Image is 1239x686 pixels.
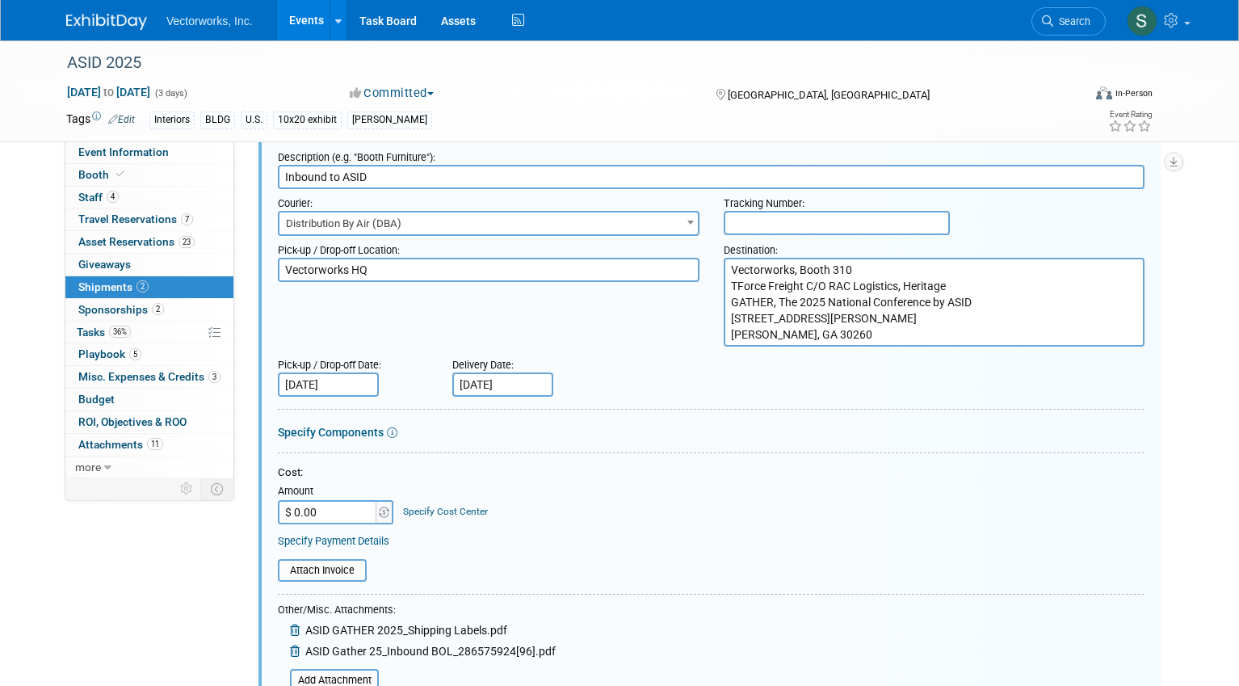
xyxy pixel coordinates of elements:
[173,478,201,499] td: Personalize Event Tab Strip
[208,371,220,383] span: 3
[65,366,233,388] a: Misc. Expenses & Credits3
[65,322,233,343] a: Tasks36%
[65,276,233,298] a: Shipments2
[1115,87,1153,99] div: In-Person
[452,351,651,372] div: Delivery Date:
[278,484,395,500] div: Amount
[66,85,151,99] span: [DATE] [DATE]
[178,236,195,248] span: 23
[101,86,116,99] span: to
[278,236,699,258] div: Pick-up / Drop-off Location:
[129,348,141,360] span: 5
[65,187,233,208] a: Staff4
[278,143,1144,165] div: Description (e.g. "Booth Furniture"):
[107,191,119,203] span: 4
[241,112,267,128] div: U.S.
[78,191,119,204] span: Staff
[65,343,233,365] a: Playbook5
[78,303,164,316] span: Sponsorships
[166,15,253,27] span: Vectorworks, Inc.
[278,465,1144,481] div: Cost:
[1031,7,1106,36] a: Search
[153,88,187,99] span: (3 days)
[305,624,507,637] span: ASID GATHER 2025_Shipping Labels.pdf
[77,326,131,339] span: Tasks
[152,303,164,315] span: 2
[147,438,163,450] span: 11
[136,280,149,292] span: 2
[305,645,556,658] span: ASID Gather 25_Inbound BOL_286575924[96].pdf
[278,189,699,211] div: Courier:
[1108,111,1152,119] div: Event Rating
[78,415,187,428] span: ROI, Objectives & ROO
[66,111,135,129] td: Tags
[65,231,233,253] a: Asset Reservations23
[65,411,233,433] a: ROI, Objectives & ROO
[1127,6,1157,36] img: Sarah Angley
[65,434,233,456] a: Attachments11
[278,211,699,236] span: Distribution By Air (DBA)
[78,393,115,406] span: Budget
[724,236,1145,258] div: Destination:
[273,112,342,128] div: 10x20 exhibit
[65,299,233,321] a: Sponsorships2
[728,89,930,101] span: [GEOGRAPHIC_DATA], [GEOGRAPHIC_DATA]
[78,213,193,225] span: Travel Reservations
[109,326,131,338] span: 36%
[278,258,699,282] textarea: Vectorworks HQ
[279,213,698,235] span: Distribution By Air (DBA)
[9,6,843,38] body: Rich Text Area. Press ALT-0 for help.
[108,114,135,125] a: Edit
[65,389,233,410] a: Budget
[181,213,193,225] span: 7
[78,145,169,158] span: Event Information
[65,457,233,478] a: more
[116,170,124,179] i: Booth reservation complete
[78,370,220,383] span: Misc. Expenses & Credits
[75,461,101,473] span: more
[1096,86,1112,99] img: Format-Inperson.png
[65,208,233,230] a: Travel Reservations7
[278,535,389,547] a: Specify Payment Details
[992,84,1153,108] div: Event Format
[347,112,432,128] div: [PERSON_NAME]
[61,48,1060,78] div: ASID 2025
[65,164,233,186] a: Booth
[78,280,149,293] span: Shipments
[78,438,163,451] span: Attachments
[403,506,488,517] a: Specify Cost Center
[78,235,195,248] span: Asset Reservations
[724,258,1145,347] textarea: Vectorworks, Booth 310 TForce Freight C/O RAC Logistics, Heritage GATHER, The 2025 National Confe...
[10,6,842,38] p: Heritage will begin receiving freight at the advance warehouse [DATE][DATE]. To avoid late fees, ...
[78,347,141,360] span: Playbook
[278,426,384,439] a: Specify Components
[200,112,235,128] div: BLDG
[65,141,233,163] a: Event Information
[65,254,233,276] a: Giveaways
[201,478,234,499] td: Toggle Event Tabs
[344,85,440,102] button: Committed
[278,351,428,372] div: Pick-up / Drop-off Date:
[149,112,195,128] div: Interiors
[66,14,147,30] img: ExhibitDay
[724,189,1145,211] div: Tracking Number:
[1053,15,1090,27] span: Search
[78,168,128,181] span: Booth
[78,258,131,271] span: Giveaways
[278,603,556,621] div: Other/Misc. Attachments:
